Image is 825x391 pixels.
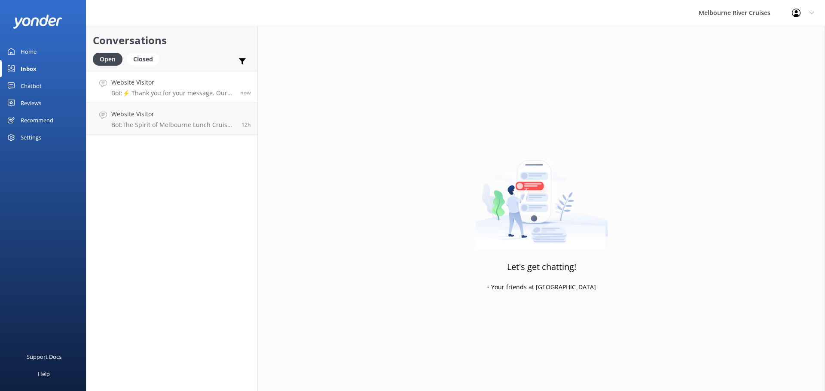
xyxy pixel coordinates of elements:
div: Reviews [21,94,41,112]
p: Bot: ⚡ Thank you for your message. Our office hours are Mon - Fri 9.30am - 5pm. We'll get back to... [111,89,234,97]
a: Website VisitorBot:⚡ Thank you for your message. Our office hours are Mon - Fri 9.30am - 5pm. We'... [86,71,257,103]
div: Home [21,43,37,60]
div: Recommend [21,112,53,129]
p: - Your friends at [GEOGRAPHIC_DATA] [487,282,596,292]
div: Open [93,53,122,66]
div: Settings [21,129,41,146]
a: Closed [127,54,164,64]
span: Aug 24 2025 09:17pm (UTC +10:00) Australia/Sydney [241,121,251,128]
h4: Website Visitor [111,109,235,119]
div: Support Docs [27,348,61,365]
img: artwork of a man stealing a conversation from at giant smartphone [475,142,608,249]
h4: Website Visitor [111,78,234,87]
p: Bot: The Spirit of Melbourne Lunch Cruise operates [DATE] afternoons from 1pm to 3pm. To check av... [111,121,235,129]
div: Help [38,365,50,382]
h2: Conversations [93,32,251,48]
div: Chatbot [21,77,42,94]
div: Closed [127,53,159,66]
span: Aug 25 2025 10:08am (UTC +10:00) Australia/Sydney [240,89,251,96]
a: Website VisitorBot:The Spirit of Melbourne Lunch Cruise operates [DATE] afternoons from 1pm to 3p... [86,103,257,135]
a: Open [93,54,127,64]
img: yonder-white-logo.png [13,15,62,29]
h3: Let's get chatting! [507,260,576,274]
div: Inbox [21,60,37,77]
